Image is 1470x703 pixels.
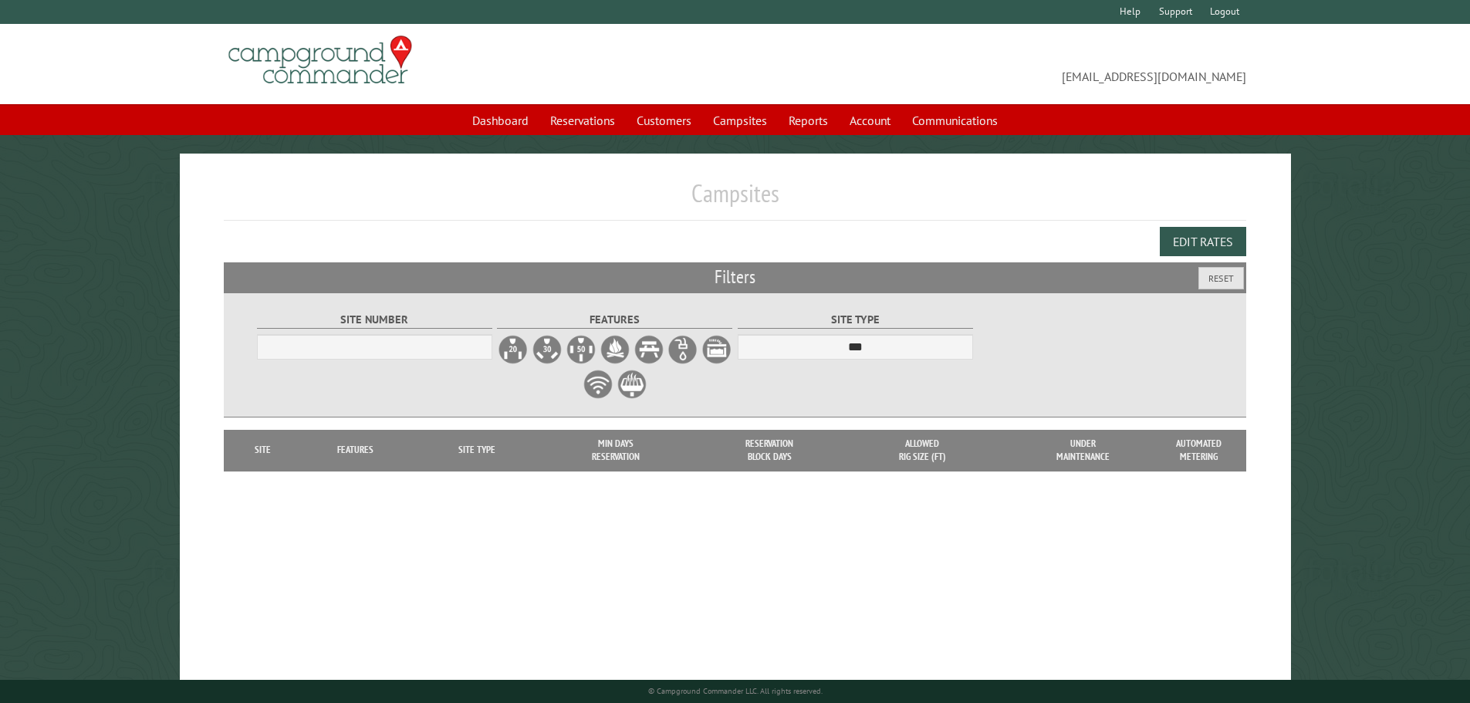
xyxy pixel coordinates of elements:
[704,106,776,135] a: Campsites
[224,30,417,90] img: Campground Commander
[634,334,664,365] label: Picnic Table
[735,42,1247,86] span: [EMAIL_ADDRESS][DOMAIN_NAME]
[701,334,732,365] label: Sewer Hookup
[840,106,900,135] a: Account
[648,686,823,696] small: © Campground Commander LLC. All rights reserved.
[692,430,847,471] th: Reservation Block Days
[627,106,701,135] a: Customers
[532,334,563,365] label: 30A Electrical Hookup
[738,311,973,329] label: Site Type
[600,334,630,365] label: Firepit
[847,430,999,471] th: Allowed Rig Size (ft)
[257,311,492,329] label: Site Number
[999,430,1168,471] th: Under Maintenance
[224,178,1247,221] h1: Campsites
[1160,227,1246,256] button: Edit Rates
[779,106,837,135] a: Reports
[583,369,613,400] label: WiFi Service
[566,334,596,365] label: 50A Electrical Hookup
[463,106,538,135] a: Dashboard
[541,106,624,135] a: Reservations
[617,369,647,400] label: Grill
[231,430,295,471] th: Site
[1198,267,1244,289] button: Reset
[903,106,1007,135] a: Communications
[498,334,529,365] label: 20A Electrical Hookup
[295,430,416,471] th: Features
[539,430,693,471] th: Min Days Reservation
[667,334,698,365] label: Water Hookup
[1168,430,1229,471] th: Automated metering
[415,430,538,471] th: Site Type
[224,262,1247,292] h2: Filters
[497,311,732,329] label: Features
